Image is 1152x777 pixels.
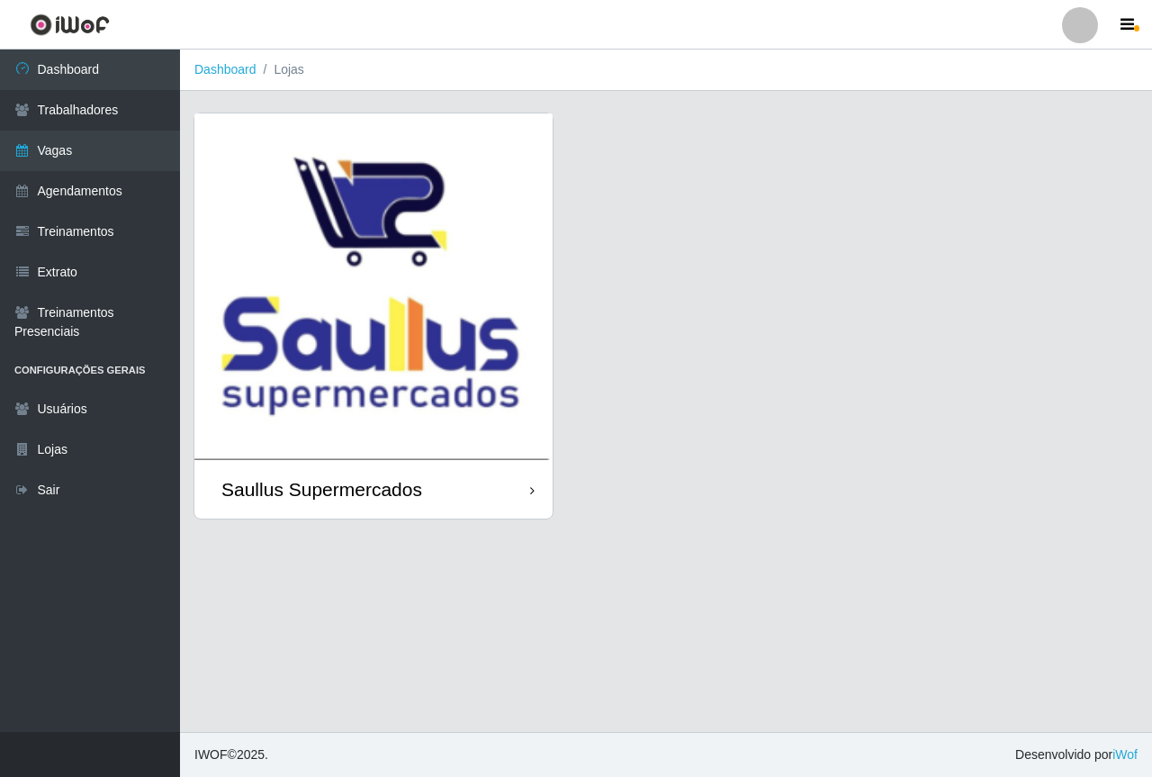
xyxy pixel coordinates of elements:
a: Dashboard [194,62,256,77]
div: Saullus Supermercados [221,478,422,501]
nav: breadcrumb [180,50,1152,91]
a: Saullus Supermercados [194,113,553,519]
img: cardImg [194,113,553,460]
span: IWOF [194,747,228,762]
span: Desenvolvido por [1015,745,1138,764]
img: CoreUI Logo [30,14,110,36]
li: Lojas [256,60,304,79]
span: © 2025 . [194,745,268,764]
a: iWof [1112,747,1138,762]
